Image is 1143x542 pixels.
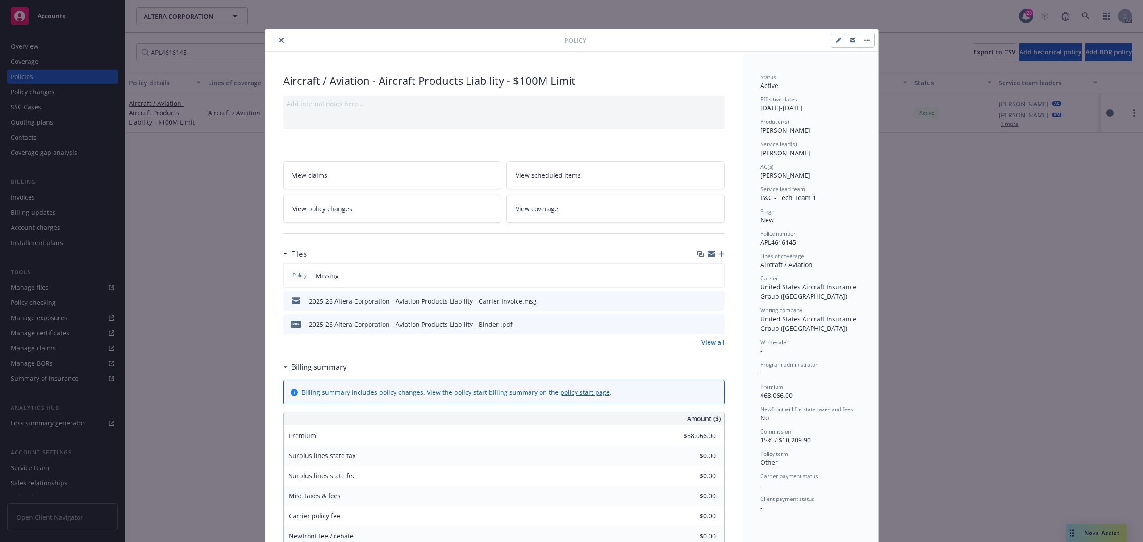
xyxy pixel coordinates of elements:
button: preview file [713,296,721,306]
span: Carrier payment status [760,472,818,480]
span: Policy term [760,450,788,458]
div: 2025-26 Altera Corporation - Aviation Products Liability - Carrier Invoice.msg [309,296,537,306]
span: Newfront fee / rebate [289,532,354,540]
input: 0.00 [663,449,721,463]
a: View policy changes [283,195,501,223]
span: Newfront will file state taxes and fees [760,405,853,413]
span: Service lead(s) [760,140,797,148]
span: United States Aircraft Insurance Group ([GEOGRAPHIC_DATA]) [760,315,858,333]
span: Carrier [760,275,778,282]
div: Aircraft / Aviation [760,260,860,269]
span: - [760,481,763,489]
div: 2025-26 Altera Corporation - Aviation Products Liability - Binder .pdf [309,320,513,329]
span: Producer(s) [760,118,789,125]
span: Commission [760,428,791,435]
a: View claims [283,161,501,189]
span: No [760,413,769,422]
div: Billing summary includes policy changes. View the policy start billing summary on the . [301,388,612,397]
span: pdf [291,321,301,327]
span: - [760,369,763,377]
span: Writing company [760,306,802,314]
button: download file [699,296,706,306]
span: View policy changes [292,204,352,213]
input: 0.00 [663,469,721,483]
span: P&C - Tech Team 1 [760,193,816,202]
div: [DATE] - [DATE] [760,96,860,113]
a: View scheduled items [506,161,725,189]
span: Misc taxes & fees [289,492,341,500]
input: 0.00 [663,509,721,523]
span: $68,066.00 [760,391,793,400]
span: Wholesaler [760,338,788,346]
h3: Billing summary [291,361,347,373]
button: close [276,35,287,46]
input: 0.00 [663,429,721,442]
span: Active [760,81,778,90]
span: Amount ($) [687,414,721,423]
span: View claims [292,171,327,180]
span: Policy [564,36,586,45]
span: Client payment status [760,495,814,503]
span: Carrier policy fee [289,512,340,520]
span: United States Aircraft Insurance Group ([GEOGRAPHIC_DATA]) [760,283,858,300]
a: View all [701,338,725,347]
span: Missing [316,271,339,280]
span: AC(s) [760,163,774,171]
a: View coverage [506,195,725,223]
span: [PERSON_NAME] [760,149,810,157]
span: Stage [760,208,775,215]
span: Other [760,458,778,467]
input: 0.00 [663,489,721,503]
span: Program administrator [760,361,818,368]
div: Aircraft / Aviation - Aircraft Products Liability - $100M Limit [283,73,725,88]
a: policy start page [560,388,610,396]
button: preview file [713,320,721,329]
span: Effective dates [760,96,797,103]
span: Surplus lines state fee [289,471,356,480]
span: Policy number [760,230,796,238]
span: Status [760,73,776,81]
span: APL4616145 [760,238,796,246]
span: Premium [760,383,783,391]
span: - [760,503,763,512]
button: download file [699,320,706,329]
h3: Files [291,248,307,260]
div: Files [283,248,307,260]
span: Surplus lines state tax [289,451,355,460]
span: Policy [291,271,309,279]
span: View coverage [516,204,558,213]
span: View scheduled items [516,171,581,180]
span: [PERSON_NAME] [760,126,810,134]
span: - [760,346,763,355]
div: Billing summary [283,361,347,373]
span: 15% / $10,209.90 [760,436,811,444]
span: New [760,216,774,224]
div: Add internal notes here... [287,99,721,108]
span: [PERSON_NAME] [760,171,810,179]
span: Premium [289,431,316,440]
span: Service lead team [760,185,805,193]
span: Lines of coverage [760,252,804,260]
